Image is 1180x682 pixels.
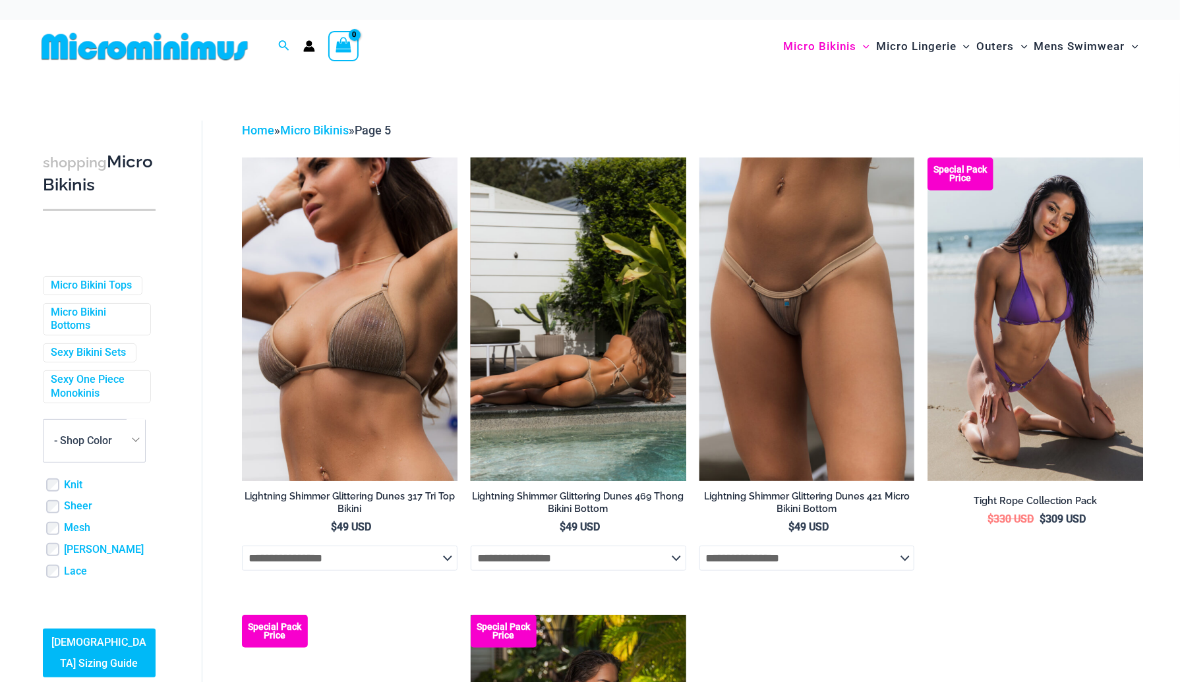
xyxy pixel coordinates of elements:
span: - Shop Color [44,420,145,462]
a: [DEMOGRAPHIC_DATA] Sizing Guide [43,629,156,677]
a: Tight Rope Grape 319 Tri Top 4212 Micro Bottom 01 Tight Rope Turquoise 319 Tri Top 4228 Thong Bot... [928,157,1143,480]
img: Lightning Shimmer Glittering Dunes 317 Tri Top 469 Thong 06 [471,157,686,480]
a: Mesh [64,521,90,535]
a: OutersMenu ToggleMenu Toggle [974,26,1031,67]
img: Tight Rope Grape 319 Tri Top 4212 Micro Bottom 01 [928,157,1143,480]
a: Lightning Shimmer Glittering Dunes 317 Tri Top Bikini [242,490,457,520]
span: $ [788,521,794,533]
span: Menu Toggle [856,30,870,63]
a: Lightning Shimmer Glittering Dunes 469 Thong 01Lightning Shimmer Glittering Dunes 317 Tri Top 469... [471,157,686,480]
bdi: 330 USD [988,513,1034,525]
span: shopping [43,154,107,171]
h2: Lightning Shimmer Glittering Dunes 469 Thong Bikini Bottom [471,490,686,515]
a: View Shopping Cart, empty [328,31,359,61]
a: Lightning Shimmer Glittering Dunes 317 Tri Top 01Lightning Shimmer Glittering Dunes 317 Tri Top 4... [242,157,457,480]
a: Knit [64,478,82,492]
bdi: 49 USD [560,521,600,533]
span: Menu Toggle [957,30,970,63]
span: » » [242,123,391,137]
span: Micro Lingerie [876,30,957,63]
span: $ [988,513,994,525]
a: Sexy One Piece Monokinis [51,373,140,401]
h2: Lightning Shimmer Glittering Dunes 421 Micro Bikini Bottom [699,490,915,515]
nav: Site Navigation [778,24,1144,69]
bdi: 49 USD [331,521,371,533]
span: - Shop Color [43,419,146,463]
a: Sexy Bikini Sets [51,346,126,360]
h2: Tight Rope Collection Pack [928,495,1143,507]
a: Micro Bikinis [280,123,349,137]
h3: Micro Bikinis [43,151,156,196]
a: Lightning Shimmer Glittering Dunes 469 Thong Bikini Bottom [471,490,686,520]
b: Special Pack Price [471,623,537,640]
img: Lightning Shimmer Glittering Dunes 421 Micro 01 [699,157,915,480]
bdi: 309 USD [1040,513,1086,525]
a: Sheer [64,499,92,513]
a: Lightning Shimmer Glittering Dunes 421 Micro Bikini Bottom [699,490,915,520]
a: Home [242,123,274,137]
span: Mens Swimwear [1034,30,1125,63]
a: Lace [64,565,87,579]
b: Special Pack Price [242,623,308,640]
b: Special Pack Price [928,165,993,183]
span: Micro Bikinis [783,30,856,63]
a: Micro BikinisMenu ToggleMenu Toggle [780,26,873,67]
h2: Lightning Shimmer Glittering Dunes 317 Tri Top Bikini [242,490,457,515]
a: Micro LingerieMenu ToggleMenu Toggle [873,26,973,67]
a: Lightning Shimmer Glittering Dunes 421 Micro 01Lightning Shimmer Glittering Dunes 317 Tri Top 421... [699,157,915,480]
a: Micro Bikini Bottoms [51,306,140,333]
span: $ [1040,513,1046,525]
span: - Shop Color [54,434,112,447]
img: Lightning Shimmer Glittering Dunes 317 Tri Top 01 [242,157,457,480]
span: Outers [977,30,1015,63]
a: Micro Bikini Tops [51,279,132,293]
span: $ [560,521,566,533]
span: Menu Toggle [1125,30,1138,63]
img: MM SHOP LOGO FLAT [36,32,253,61]
span: Page 5 [355,123,391,137]
a: Tight Rope Collection Pack [928,495,1143,512]
a: Account icon link [303,40,315,52]
span: Menu Toggle [1015,30,1028,63]
a: Search icon link [278,38,290,55]
span: $ [331,521,337,533]
a: Mens SwimwearMenu ToggleMenu Toggle [1031,26,1142,67]
bdi: 49 USD [788,521,829,533]
a: [PERSON_NAME] [64,543,144,557]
